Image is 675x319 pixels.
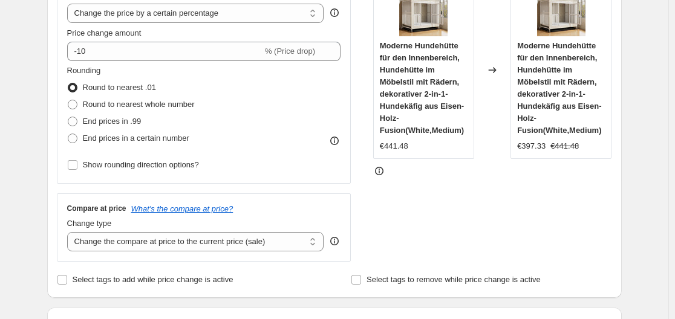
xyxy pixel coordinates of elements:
div: €397.33 [517,140,546,152]
span: End prices in .99 [83,117,142,126]
span: Price change amount [67,28,142,37]
span: Moderne Hundehütte für den Innenbereich, Hundehütte im Möbelstil mit Rädern, dekorativer 2-in-1-H... [380,41,464,135]
span: Round to nearest .01 [83,83,156,92]
div: help [328,235,341,247]
input: -15 [67,42,262,61]
span: Change type [67,219,112,228]
strike: €441.48 [550,140,579,152]
span: % (Price drop) [265,47,315,56]
span: Rounding [67,66,101,75]
div: €441.48 [380,140,408,152]
span: Select tags to remove while price change is active [367,275,541,284]
span: Show rounding direction options? [83,160,199,169]
h3: Compare at price [67,204,126,213]
span: Moderne Hundehütte für den Innenbereich, Hundehütte im Möbelstil mit Rädern, dekorativer 2-in-1-H... [517,41,601,135]
span: Select tags to add while price change is active [73,275,233,284]
div: help [328,7,341,19]
button: What's the compare at price? [131,204,233,213]
span: End prices in a certain number [83,134,189,143]
span: Round to nearest whole number [83,100,195,109]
